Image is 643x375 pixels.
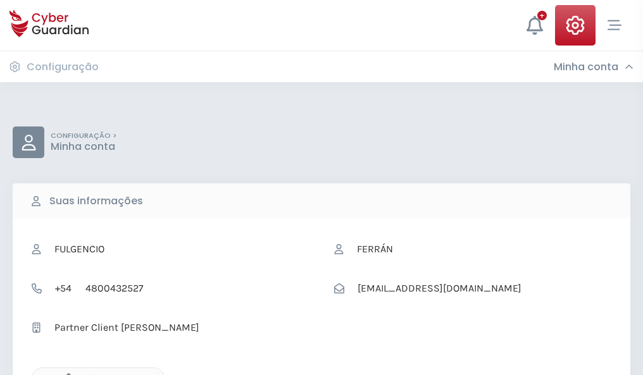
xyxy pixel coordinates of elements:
div: + [537,11,547,20]
div: Minha conta [554,61,634,73]
p: CONFIGURAÇÃO > [51,132,116,140]
span: +54 [48,276,78,300]
b: Suas informações [49,194,143,209]
p: Minha conta [51,140,116,153]
h3: Minha conta [554,61,618,73]
input: Telefone [78,276,309,300]
h3: Configuração [27,61,99,73]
